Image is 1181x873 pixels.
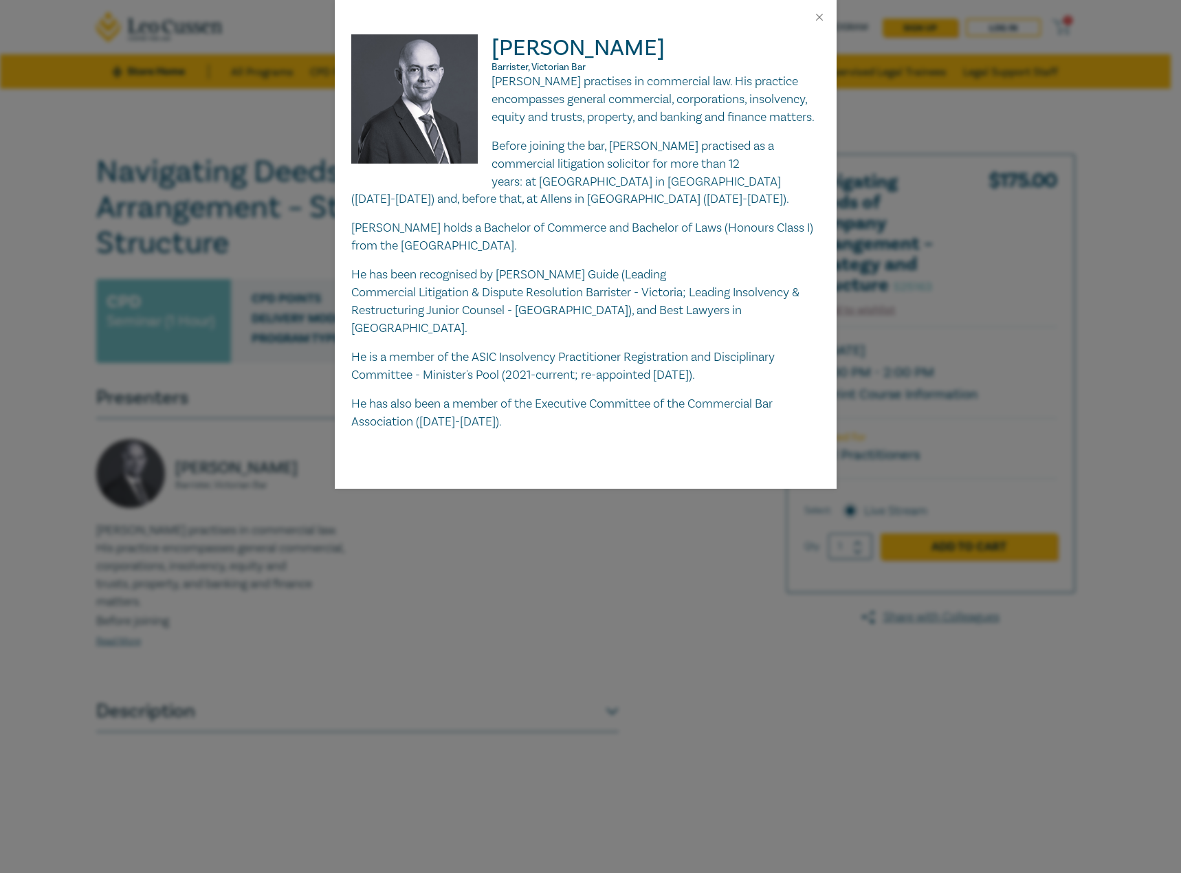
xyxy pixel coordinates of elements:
span: Barrister, Victorian Bar [492,61,586,74]
p: [PERSON_NAME] practises in commercial law. His practice encompasses general commercial, corporati... [351,73,820,126]
h2: [PERSON_NAME] [351,34,820,73]
p: He is a member of the ASIC Insolvency Practitioner Registration and Disciplinary Committee - Mini... [351,349,820,384]
button: Close [813,11,826,23]
p: [PERSON_NAME] holds a Bachelor of Commerce and Bachelor of Laws (Honours Class I) from the [GEOGR... [351,219,820,255]
img: Sergio Freire [351,34,492,177]
p: Before joining the bar, [PERSON_NAME] practised as a commercial litigation solicitor for more tha... [351,137,820,209]
p: He has been recognised by [PERSON_NAME] Guide (Leading Commercial Litigation & Dispute Resolution... [351,266,820,338]
p: He has also been a member of the Executive Committee of the Commercial Bar Association ([DATE]-[D... [351,395,820,431]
